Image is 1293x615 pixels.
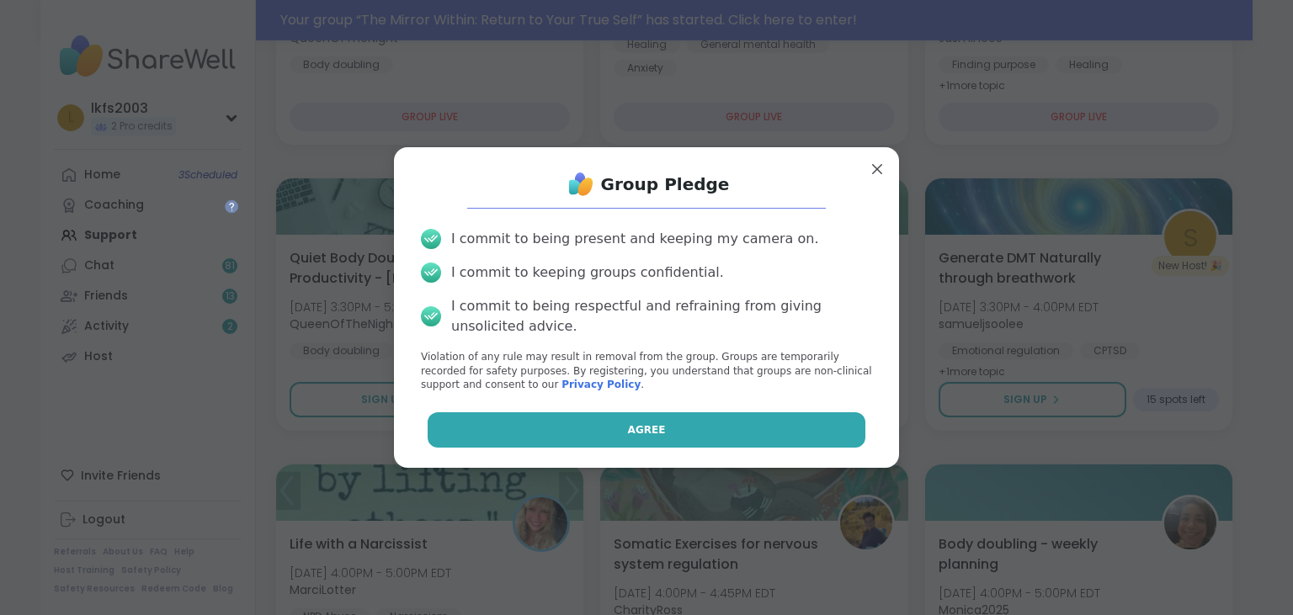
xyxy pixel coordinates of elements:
[564,167,598,201] img: ShareWell Logo
[421,350,872,392] p: Violation of any rule may result in removal from the group. Groups are temporarily recorded for s...
[428,412,866,448] button: Agree
[451,262,724,283] div: I commit to keeping groups confidential.
[628,422,666,437] span: Agree
[225,199,238,213] iframe: Spotlight
[451,229,818,249] div: I commit to being present and keeping my camera on.
[601,172,730,196] h1: Group Pledge
[561,379,641,390] a: Privacy Policy
[451,296,872,337] div: I commit to being respectful and refraining from giving unsolicited advice.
